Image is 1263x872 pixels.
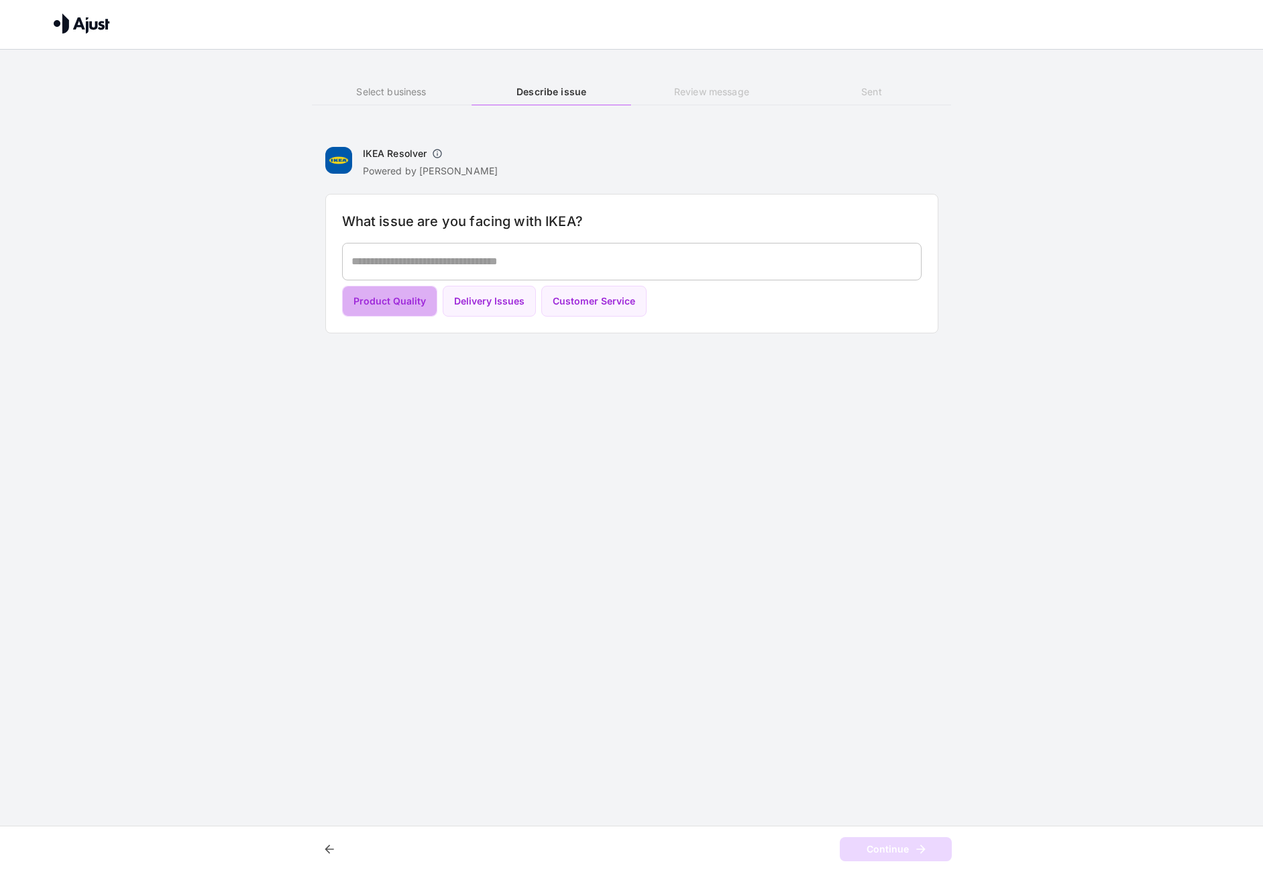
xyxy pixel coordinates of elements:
[342,211,922,232] h6: What issue are you facing with IKEA?
[443,286,536,317] button: Delivery Issues
[541,286,647,317] button: Customer Service
[472,85,631,99] h6: Describe issue
[791,85,951,99] h6: Sent
[342,286,437,317] button: Product Quality
[325,147,352,174] img: IKEA
[312,85,472,99] h6: Select business
[54,13,110,34] img: Ajust
[363,164,498,178] p: Powered by [PERSON_NAME]
[632,85,791,99] h6: Review message
[363,147,427,160] h6: IKEA Resolver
